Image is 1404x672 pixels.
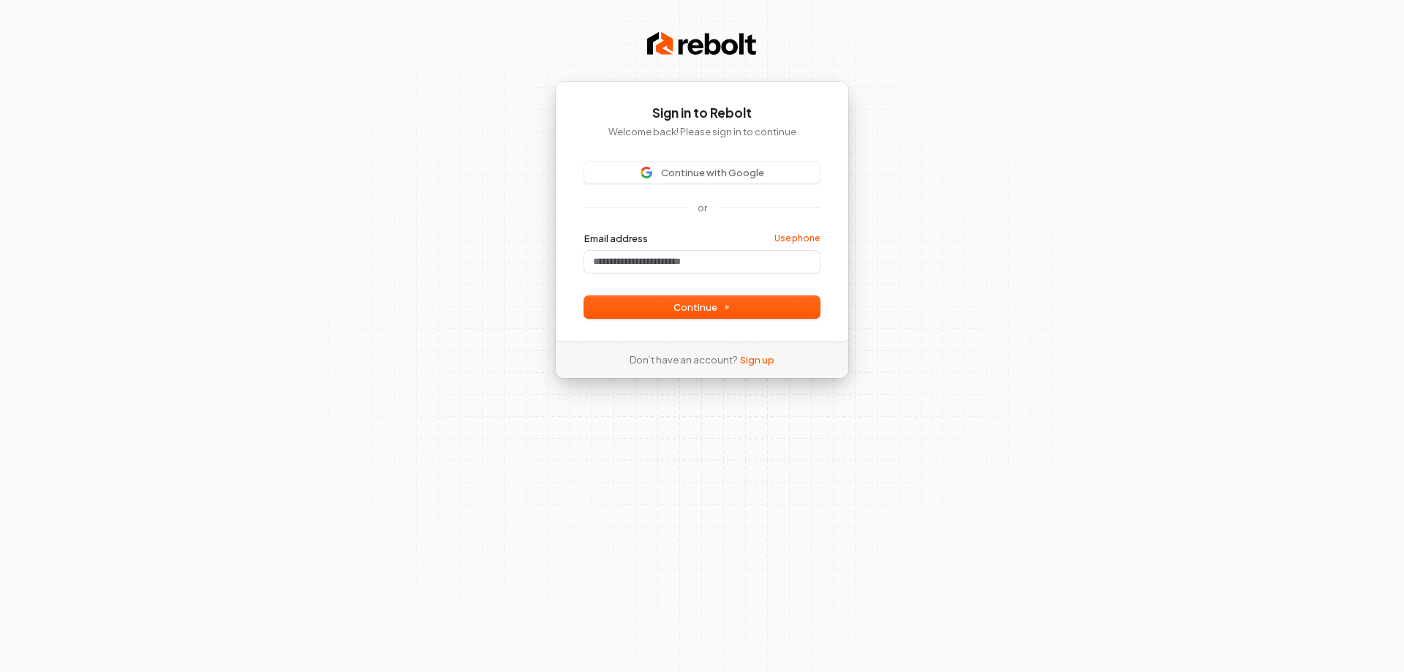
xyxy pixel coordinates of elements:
[647,29,757,58] img: Rebolt Logo
[584,125,820,138] p: Welcome back! Please sign in to continue
[774,233,820,244] a: Use phone
[584,296,820,318] button: Continue
[584,162,820,184] button: Sign in with GoogleContinue with Google
[584,232,648,245] label: Email address
[740,353,774,366] a: Sign up
[630,353,737,366] span: Don’t have an account?
[641,167,652,178] img: Sign in with Google
[584,105,820,122] h1: Sign in to Rebolt
[661,166,764,179] span: Continue with Google
[698,201,707,214] p: or
[673,301,731,314] span: Continue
